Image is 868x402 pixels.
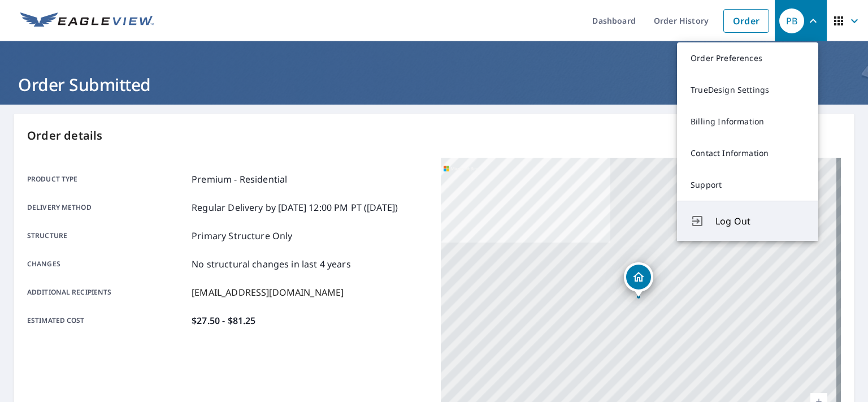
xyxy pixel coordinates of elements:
[677,201,818,241] button: Log Out
[27,257,187,271] p: Changes
[779,8,804,33] div: PB
[192,286,344,299] p: [EMAIL_ADDRESS][DOMAIN_NAME]
[715,214,805,228] span: Log Out
[192,172,287,186] p: Premium - Residential
[723,9,769,33] a: Order
[192,257,351,271] p: No structural changes in last 4 years
[27,172,187,186] p: Product type
[677,42,818,74] a: Order Preferences
[192,201,398,214] p: Regular Delivery by [DATE] 12:00 PM PT ([DATE])
[27,314,187,327] p: Estimated cost
[27,201,187,214] p: Delivery method
[192,314,255,327] p: $27.50 - $81.25
[192,229,292,243] p: Primary Structure Only
[20,12,154,29] img: EV Logo
[677,169,818,201] a: Support
[27,286,187,299] p: Additional recipients
[677,106,818,137] a: Billing Information
[677,137,818,169] a: Contact Information
[27,229,187,243] p: Structure
[14,73,854,96] h1: Order Submitted
[27,127,841,144] p: Order details
[624,262,653,297] div: Dropped pin, building 1, Residential property, 739 N Park St Owosso, MI 48867
[677,74,818,106] a: TrueDesign Settings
